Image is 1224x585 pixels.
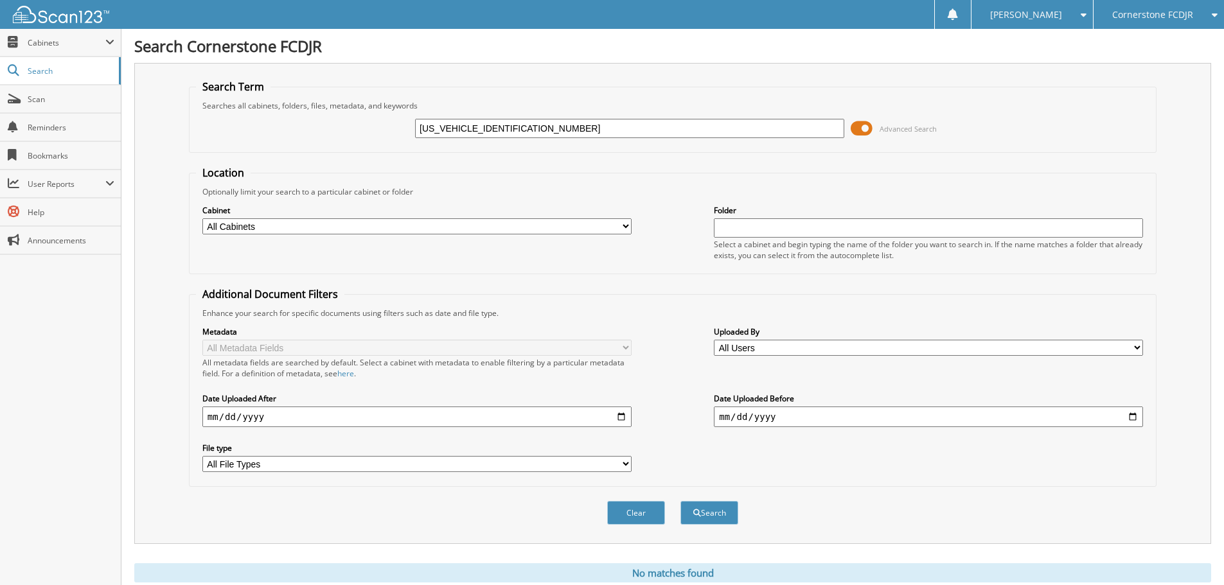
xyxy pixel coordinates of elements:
[28,94,114,105] span: Scan
[680,501,738,525] button: Search
[196,308,1149,319] div: Enhance your search for specific documents using filters such as date and file type.
[714,205,1143,216] label: Folder
[202,205,632,216] label: Cabinet
[714,406,1143,427] input: end
[134,35,1211,57] h1: Search Cornerstone FCDJR
[134,563,1211,582] div: No matches found
[202,406,632,427] input: start
[13,6,109,23] img: scan123-logo-white.svg
[196,80,271,94] legend: Search Term
[28,207,114,218] span: Help
[28,65,112,76] span: Search
[1112,11,1193,19] span: Cornerstone FCDJR
[714,326,1143,337] label: Uploaded By
[202,357,632,379] div: All metadata fields are searched by default. Select a cabinet with metadata to enable filtering b...
[337,368,354,379] a: here
[28,122,114,133] span: Reminders
[202,326,632,337] label: Metadata
[196,166,251,180] legend: Location
[202,393,632,404] label: Date Uploaded After
[990,11,1062,19] span: [PERSON_NAME]
[714,393,1143,404] label: Date Uploaded Before
[196,186,1149,197] div: Optionally limit your search to a particular cabinet or folder
[28,150,114,161] span: Bookmarks
[28,179,105,189] span: User Reports
[28,235,114,246] span: Announcements
[714,239,1143,261] div: Select a cabinet and begin typing the name of the folder you want to search in. If the name match...
[28,37,105,48] span: Cabinets
[196,287,344,301] legend: Additional Document Filters
[202,442,632,453] label: File type
[607,501,665,525] button: Clear
[196,100,1149,111] div: Searches all cabinets, folders, files, metadata, and keywords
[880,124,937,134] span: Advanced Search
